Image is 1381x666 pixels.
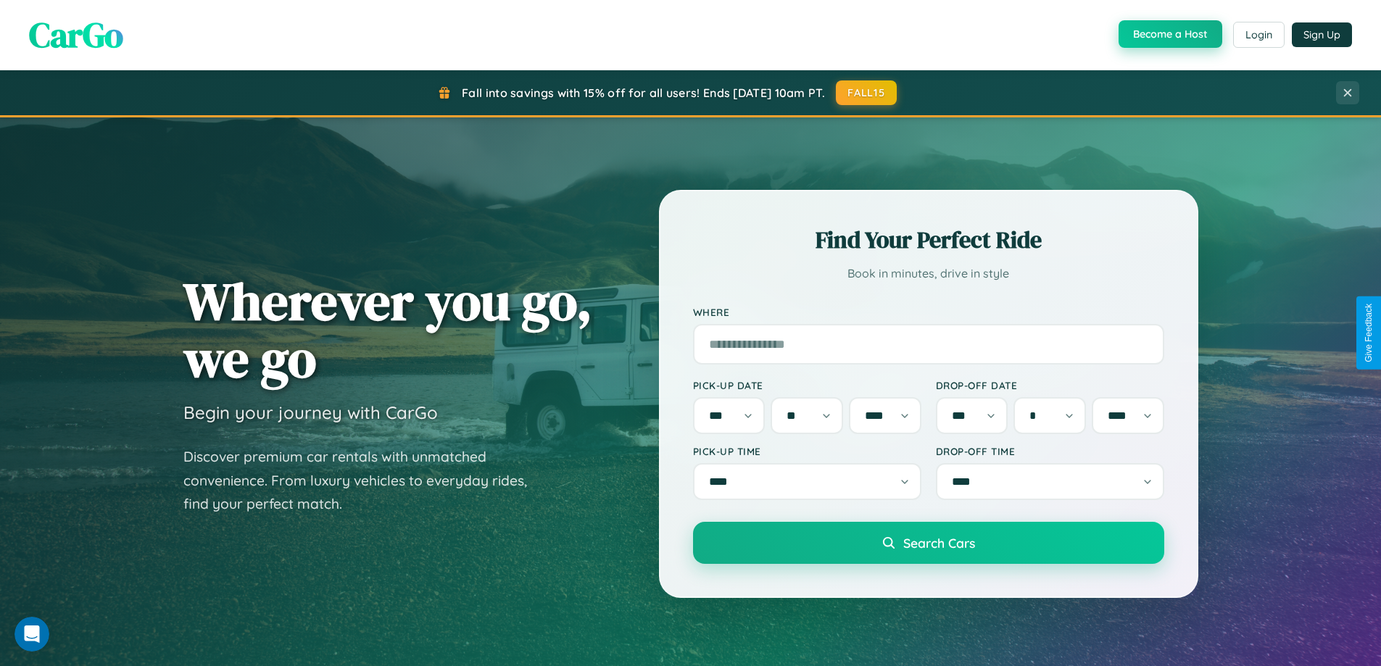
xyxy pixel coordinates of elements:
p: Discover premium car rentals with unmatched convenience. From luxury vehicles to everyday rides, ... [183,445,546,516]
button: Become a Host [1119,20,1222,48]
h2: Find Your Perfect Ride [693,224,1164,256]
h1: Wherever you go, we go [183,272,592,387]
iframe: Intercom live chat [14,617,49,652]
button: Login [1233,22,1285,48]
button: Search Cars [693,522,1164,564]
div: Give Feedback [1364,304,1374,362]
label: Pick-up Time [693,445,921,457]
span: Search Cars [903,535,975,551]
h3: Begin your journey with CarGo [183,401,438,423]
button: Sign Up [1292,22,1352,47]
label: Where [693,306,1164,318]
label: Drop-off Date [936,379,1164,391]
span: CarGo [29,11,123,59]
p: Book in minutes, drive in style [693,263,1164,284]
button: FALL15 [836,80,897,105]
label: Pick-up Date [693,379,921,391]
span: Fall into savings with 15% off for all users! Ends [DATE] 10am PT. [462,86,825,100]
label: Drop-off Time [936,445,1164,457]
